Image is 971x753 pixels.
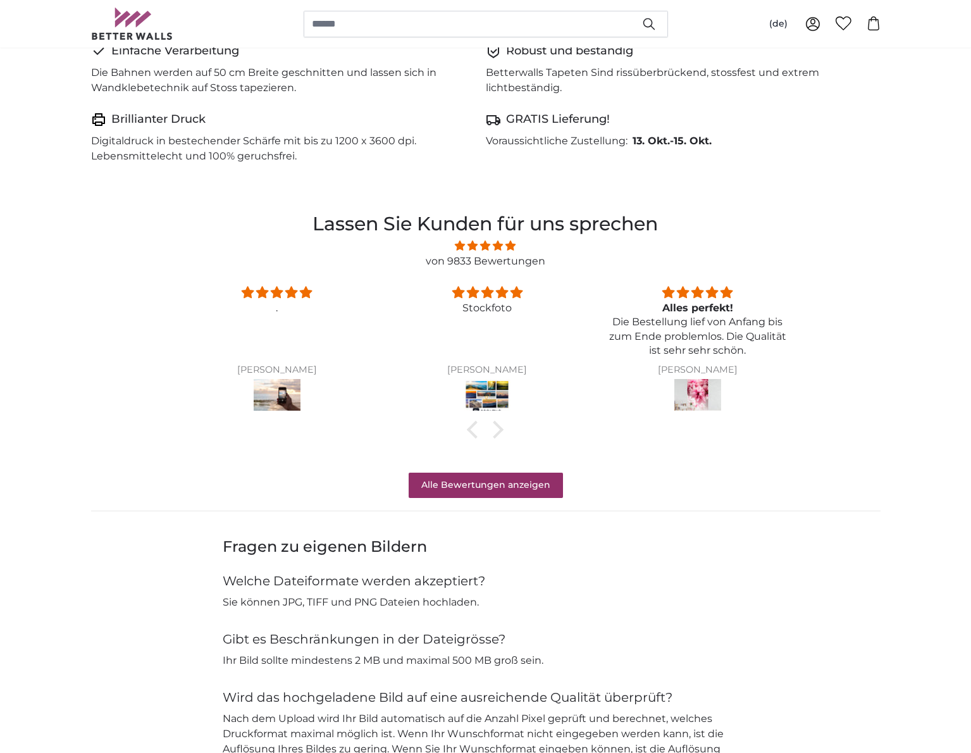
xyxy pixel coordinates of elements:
h4: Gibt es Beschränkungen in der Dateigrösse? [223,630,749,648]
img: Fototapete Pfingstrosen [674,379,721,414]
img: Stockfoto [464,379,510,414]
div: [PERSON_NAME] [187,365,366,375]
h3: Fragen zu eigenen Bildern [223,537,749,557]
h4: Welche Dateiformate werden akzeptiert? [223,572,749,590]
h4: Einfache Verarbeitung [111,42,239,60]
div: [PERSON_NAME] [607,365,787,375]
a: von 9833 Bewertungen [426,255,545,267]
b: - [633,135,712,147]
button: (de) [759,13,798,35]
p: Digitaldruck in bestechender Schärfe mit bis zu 1200 x 3600 dpi. Lebensmittelecht und 100% geruch... [91,134,476,164]
div: Alles perfekt! [607,301,787,315]
h4: GRATIS Lieferung! [506,111,610,128]
p: Voraussichtliche Zustellung: [486,134,628,149]
img: Eigenes Foto als Tapete [254,379,300,414]
h4: Robust und beständig [506,42,633,60]
p: Stockfoto [397,301,577,315]
span: 13. Okt. [633,135,670,147]
div: 5 stars [397,284,577,301]
span: 4.81 stars [170,238,801,254]
h4: Wird das hochgeladene Bild auf eine ausreichende Qualität überprüft? [223,688,749,706]
h2: Lassen Sie Kunden für uns sprechen [170,209,801,238]
p: . [187,301,366,315]
p: Die Bahnen werden auf 50 cm Breite geschnitten und lassen sich in Wandklebetechnik auf Stoss tape... [91,65,476,96]
img: Betterwalls [91,8,173,40]
a: Alle Bewertungen anzeigen [409,473,563,498]
p: Die Bestellung lief von Anfang bis zum Ende problemlos. Die Qualität ist sehr sehr schön. [607,315,787,358]
div: 5 stars [187,284,366,301]
p: Betterwalls Tapeten Sind rissüberbrückend, stossfest und extrem lichtbeständig. [486,65,870,96]
span: 15. Okt. [674,135,712,147]
div: [PERSON_NAME] [397,365,577,375]
p: Ihr Bild sollte mindestens 2 MB und maximal 500 MB groß sein. [223,653,749,668]
div: 5 stars [607,284,787,301]
p: Sie können JPG, TIFF und PNG Dateien hochladen. [223,595,749,610]
h4: Brillianter Druck [111,111,206,128]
